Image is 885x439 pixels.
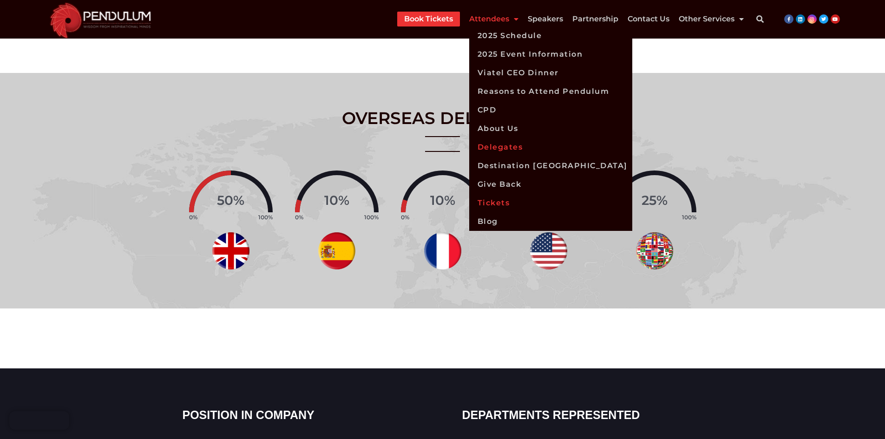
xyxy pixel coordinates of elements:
[528,12,563,26] a: Speakers
[751,10,769,28] div: Search
[469,82,632,101] a: Reasons to Attend Pendulum
[364,212,379,223] span: 100%
[397,12,744,26] nav: Menu
[469,26,632,231] ul: Attendees
[679,12,744,26] a: Other Services
[430,192,444,208] span: 10
[628,12,669,26] a: Contact Us
[5,107,880,129] h2: OVERSEAS DELEGATES
[469,101,632,119] a: CPD
[9,411,69,430] iframe: Brevo live chat
[469,119,632,138] a: About Us
[469,45,632,64] a: 2025 Event Information
[444,192,455,208] span: %
[183,407,423,423] h2: POSITION IN COMPANY
[404,12,453,26] a: Book Tickets
[469,212,632,231] a: Blog
[324,192,338,208] span: 10
[469,157,632,175] a: Destination [GEOGRAPHIC_DATA]
[642,192,656,208] span: 25
[217,192,233,208] span: 50
[258,212,273,223] span: 100%
[462,407,703,423] h2: DEPARTMENTS REPRESENTED
[469,175,632,194] a: Give Back
[656,192,668,208] span: %
[469,64,632,82] a: Viatel CEO Dinner
[469,12,518,26] a: Attendees
[295,214,303,221] span: 0%
[338,192,349,208] span: %
[572,12,618,26] a: Partnership
[189,214,197,221] span: 0%
[682,212,696,223] span: 100%
[469,26,632,45] a: 2025 Schedule
[401,214,409,221] span: 0%
[233,192,244,208] span: %
[469,138,632,157] a: Delegates
[469,194,632,212] a: Tickets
